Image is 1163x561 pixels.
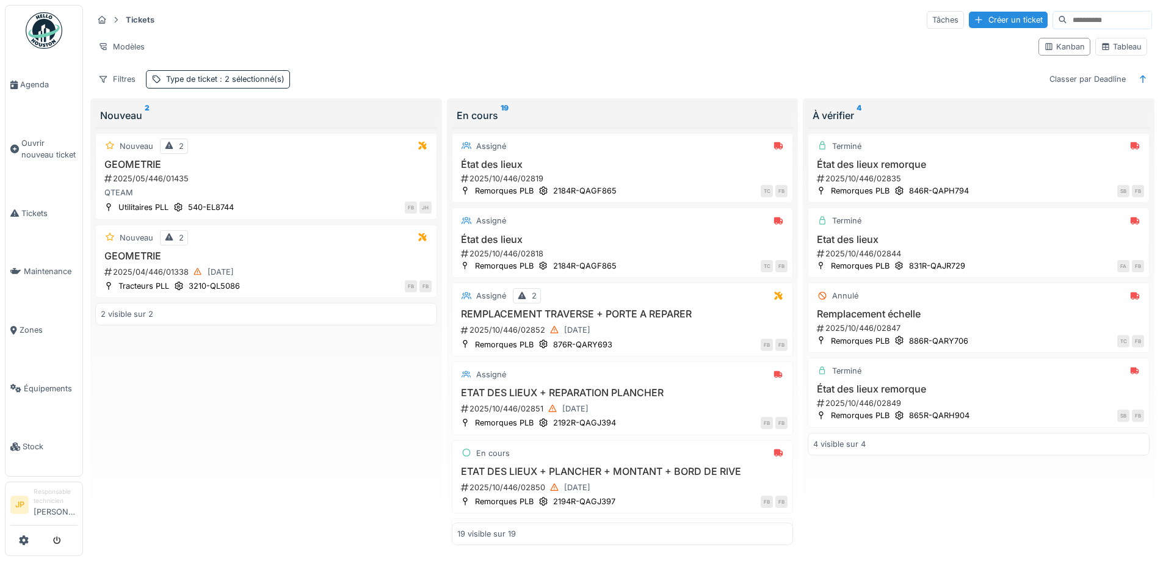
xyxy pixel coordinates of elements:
[457,527,516,539] div: 19 visible sur 19
[476,215,506,226] div: Assigné
[24,266,78,277] span: Maintenance
[475,260,534,272] div: Remorques PLB
[120,140,153,152] div: Nouveau
[457,387,788,399] h3: ETAT DES LIEUX + REPARATION PLANCHER
[1044,70,1131,88] div: Classer par Deadline
[217,74,284,84] span: : 2 sélectionné(s)
[419,201,432,214] div: JH
[101,187,432,198] div: QTEAM
[179,140,184,152] div: 2
[775,339,788,351] div: FB
[460,248,788,259] div: 2025/10/446/02818
[564,324,590,336] div: [DATE]
[476,369,506,380] div: Assigné
[1132,335,1144,347] div: FB
[457,108,789,123] div: En cours
[1132,410,1144,422] div: FB
[405,201,417,214] div: FB
[775,260,788,272] div: FB
[5,114,82,184] a: Ouvrir nouveau ticket
[120,232,153,244] div: Nouveau
[831,185,889,197] div: Remorques PLB
[761,260,773,272] div: TC
[969,12,1048,28] div: Créer un ticket
[909,410,969,421] div: 865R-QARH904
[26,12,62,49] img: Badge_color-CXgf-gQk.svg
[34,487,78,523] li: [PERSON_NAME]
[101,250,432,262] h3: GEOMETRIE
[532,290,537,302] div: 2
[103,264,432,280] div: 2025/04/446/01338
[460,322,788,338] div: 2025/10/446/02852
[501,108,509,123] sup: 19
[564,482,590,493] div: [DATE]
[476,290,506,302] div: Assigné
[909,185,969,197] div: 846R-QAPH794
[188,201,234,213] div: 540-EL8744
[909,260,965,272] div: 831R-QAJR729
[927,11,964,29] div: Tâches
[832,365,861,377] div: Terminé
[34,487,78,506] div: Responsable technicien
[5,360,82,418] a: Équipements
[475,339,534,350] div: Remorques PLB
[457,234,788,245] h3: État des lieux
[460,401,788,416] div: 2025/10/446/02851
[553,260,617,272] div: 2184R-QAGF865
[1117,335,1129,347] div: TC
[118,201,168,213] div: Utilitaires PLL
[93,38,150,56] div: Modèles
[761,185,773,197] div: TC
[816,397,1144,409] div: 2025/10/446/02849
[166,73,284,85] div: Type de ticket
[189,280,240,292] div: 3210-QL5086
[553,417,616,429] div: 2192R-QAGJ394
[562,403,589,414] div: [DATE]
[775,496,788,508] div: FB
[121,14,159,26] strong: Tickets
[475,417,534,429] div: Remorques PLB
[23,441,78,452] span: Stock
[813,108,1145,123] div: À vérifier
[813,383,1144,395] h3: État des lieux remorque
[419,280,432,292] div: FB
[476,140,506,152] div: Assigné
[476,447,510,459] div: En cours
[10,496,29,514] li: JP
[405,280,417,292] div: FB
[208,266,234,278] div: [DATE]
[1132,185,1144,197] div: FB
[553,185,617,197] div: 2184R-QAGF865
[460,480,788,495] div: 2025/10/446/02850
[816,322,1144,334] div: 2025/10/446/02847
[5,242,82,301] a: Maintenance
[1132,260,1144,272] div: FB
[21,208,78,219] span: Tickets
[775,185,788,197] div: FB
[100,108,432,123] div: Nouveau
[832,290,858,302] div: Annulé
[553,339,612,350] div: 876R-QARY693
[761,339,773,351] div: FB
[775,417,788,429] div: FB
[813,438,866,450] div: 4 visible sur 4
[553,496,615,507] div: 2194R-QAGJ397
[831,410,889,421] div: Remorques PLB
[1101,41,1142,52] div: Tableau
[457,308,788,320] h3: REMPLACEMENT TRAVERSE + PORTE A REPARER
[10,487,78,526] a: JP Responsable technicien[PERSON_NAME]
[831,260,889,272] div: Remorques PLB
[1117,260,1129,272] div: FA
[24,383,78,394] span: Équipements
[813,159,1144,170] h3: État des lieux remorque
[5,184,82,243] a: Tickets
[1117,185,1129,197] div: SB
[5,56,82,114] a: Agenda
[857,108,861,123] sup: 4
[909,335,968,347] div: 886R-QARY706
[813,234,1144,245] h3: Etat des lieux
[20,79,78,90] span: Agenda
[813,308,1144,320] h3: Remplacement échelle
[831,335,889,347] div: Remorques PLB
[101,308,153,320] div: 2 visible sur 2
